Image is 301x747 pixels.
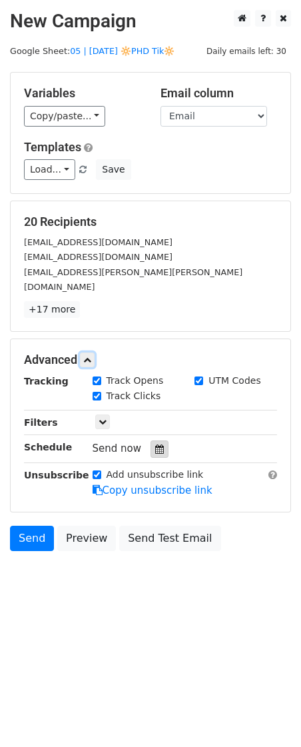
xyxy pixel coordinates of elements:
a: Copy unsubscribe link [93,484,212,496]
a: Send Test Email [119,526,220,551]
small: [EMAIL_ADDRESS][DOMAIN_NAME] [24,252,172,262]
label: Add unsubscribe link [107,468,204,482]
span: Daily emails left: 30 [202,44,291,59]
h2: New Campaign [10,10,291,33]
a: Daily emails left: 30 [202,46,291,56]
small: [EMAIL_ADDRESS][DOMAIN_NAME] [24,237,172,247]
a: Templates [24,140,81,154]
strong: Schedule [24,442,72,452]
h5: Advanced [24,353,277,367]
a: +17 more [24,301,80,318]
a: Send [10,526,54,551]
h5: Email column [160,86,277,101]
a: Copy/paste... [24,106,105,127]
button: Save [96,159,131,180]
small: Google Sheet: [10,46,174,56]
strong: Filters [24,417,58,428]
span: Send now [93,442,142,454]
h5: 20 Recipients [24,215,277,229]
a: Load... [24,159,75,180]
a: Preview [57,526,116,551]
label: Track Clicks [107,389,161,403]
label: Track Opens [107,374,164,388]
small: [EMAIL_ADDRESS][PERSON_NAME][PERSON_NAME][DOMAIN_NAME] [24,267,242,293]
strong: Unsubscribe [24,470,89,480]
strong: Tracking [24,376,69,386]
h5: Variables [24,86,141,101]
iframe: Chat Widget [234,683,301,747]
label: UTM Codes [208,374,260,388]
a: 05 | [DATE] 🔆PHD Tik🔆 [70,46,174,56]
